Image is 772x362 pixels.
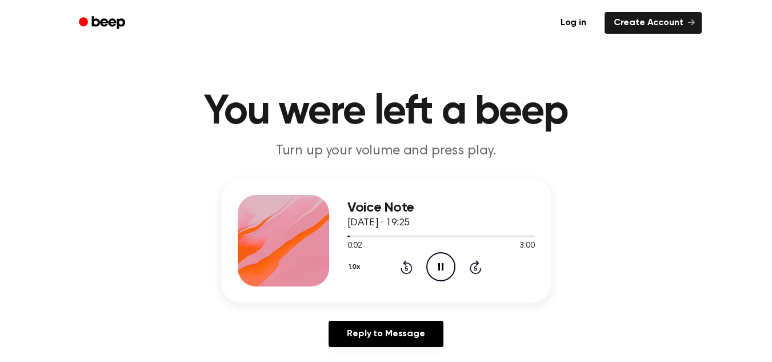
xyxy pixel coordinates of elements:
[71,12,135,34] a: Beep
[94,92,679,133] h1: You were left a beep
[329,321,443,347] a: Reply to Message
[347,200,535,216] h3: Voice Note
[347,240,362,252] span: 0:02
[519,240,534,252] span: 3:00
[167,142,606,161] p: Turn up your volume and press play.
[347,257,365,277] button: 1.0x
[347,218,410,228] span: [DATE] · 19:25
[549,10,598,36] a: Log in
[605,12,702,34] a: Create Account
